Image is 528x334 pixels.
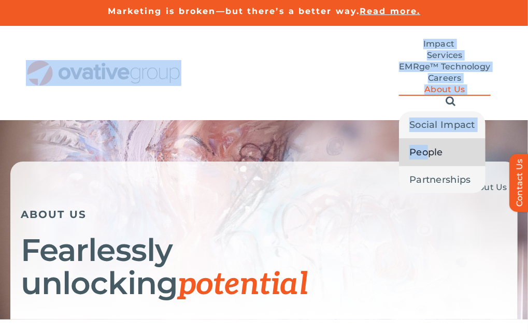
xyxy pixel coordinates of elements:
[26,59,181,69] a: OG_Full_horizontal_RGB
[399,73,490,84] a: Careers
[21,208,507,221] h5: ABOUT US
[21,234,507,301] h1: Fearlessly unlocking
[427,50,463,61] span: Services
[399,62,490,72] span: EMRge™ Technology
[409,118,475,132] span: Social Impact
[178,266,308,303] span: potential
[360,6,420,16] a: Read more.
[399,111,486,138] a: Social Impact
[388,39,491,50] a: Impact
[467,182,507,192] span: About Us
[428,73,462,83] span: Careers
[108,6,360,16] a: Marketing is broken—but there’s a better way.
[409,172,470,187] span: Partnerships
[399,166,486,193] a: Partnerships
[399,84,490,96] a: About Us
[388,39,502,107] nav: Menu
[399,50,490,62] a: Services
[423,39,454,49] span: Impact
[409,145,443,159] span: People
[399,139,486,166] a: People
[424,84,465,95] span: About Us
[399,62,490,73] a: EMRge™ Technology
